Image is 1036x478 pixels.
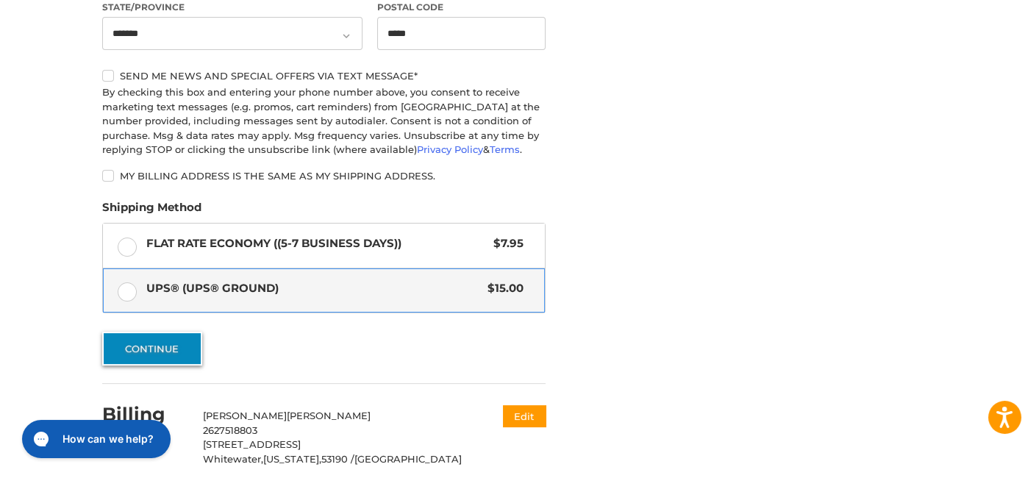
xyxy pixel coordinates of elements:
span: 53190 / [321,453,354,465]
span: $7.95 [486,235,524,252]
label: State/Province [102,1,362,14]
label: Postal Code [377,1,546,14]
span: 2627518803 [203,424,257,436]
legend: Shipping Method [102,199,201,223]
label: Send me news and special offers via text message* [102,70,546,82]
button: Continue [102,332,202,365]
span: Whitewater, [203,453,263,465]
a: Terms [490,143,520,155]
label: My billing address is the same as my shipping address. [102,170,546,182]
span: [PERSON_NAME] [203,410,287,421]
button: Edit [503,405,546,427]
span: $15.00 [480,280,524,297]
span: [US_STATE], [263,453,321,465]
span: UPS® (UPS® Ground) [146,280,481,297]
span: [GEOGRAPHIC_DATA] [354,453,462,465]
h2: Billing [102,403,188,426]
a: Privacy Policy [417,143,483,155]
iframe: Gorgias live chat messenger [15,415,175,463]
span: [STREET_ADDRESS] [203,438,301,450]
span: [PERSON_NAME] [287,410,371,421]
span: Flat Rate Economy ((5-7 Business Days)) [146,235,487,252]
div: By checking this box and entering your phone number above, you consent to receive marketing text ... [102,85,546,157]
